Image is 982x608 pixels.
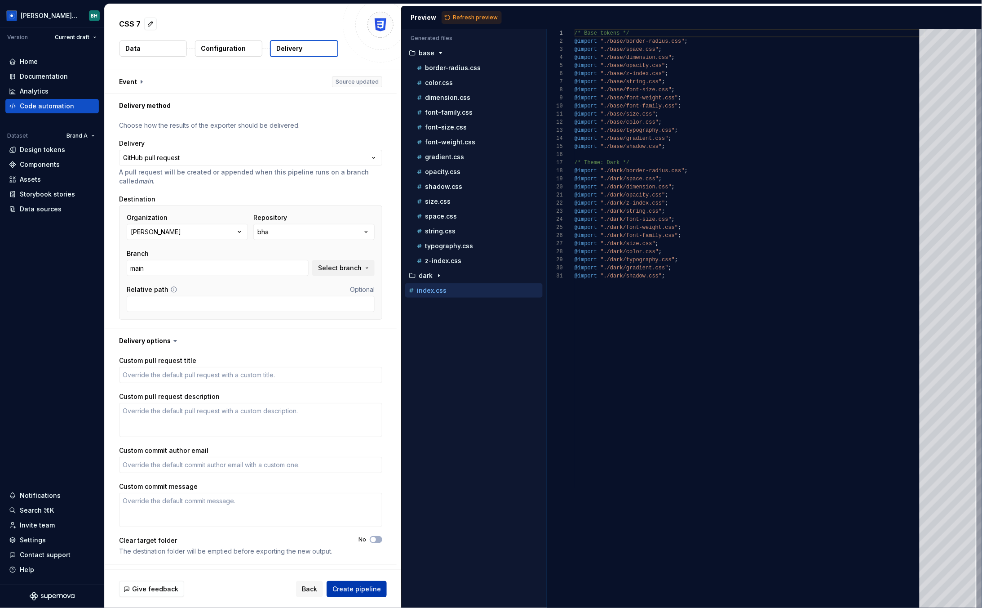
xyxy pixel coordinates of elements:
p: CSS 7 [119,18,141,29]
span: @import [575,111,597,117]
button: opacity.css [409,167,543,177]
span: "./dark/gradient.css" [601,265,668,271]
span: "./base/shadow.css" [601,143,662,150]
div: 4 [547,54,563,62]
span: "./base/typography.css" [601,127,675,134]
p: Configuration [201,44,246,53]
div: 20 [547,183,563,191]
div: 14 [547,134,563,143]
p: border-radius.css [425,64,481,72]
a: Home [5,54,99,69]
button: Configuration [195,40,262,57]
button: bha [253,224,375,240]
div: 6 [547,70,563,78]
span: ; [678,95,681,101]
span: ; [672,216,675,223]
div: Documentation [20,72,68,81]
div: 24 [547,215,563,224]
label: Custom pull request title [119,356,196,365]
p: opacity.css [425,168,460,175]
button: Data [119,40,187,57]
span: @import [575,232,597,239]
label: Delivery [119,139,145,148]
a: Documentation [5,69,99,84]
span: @import [575,135,597,142]
span: @import [575,71,597,77]
div: 30 [547,264,563,272]
button: Help [5,563,99,577]
div: bha [257,228,269,237]
button: Brand A [62,130,99,142]
button: Contact support [5,548,99,562]
span: @import [575,54,597,61]
button: index.css [405,286,543,295]
span: Optional [350,286,375,293]
img: 049812b6-2877-400d-9dc9-987621144c16.png [6,10,17,21]
div: 21 [547,191,563,199]
button: Select branch [312,260,375,276]
button: typography.css [409,241,543,251]
p: Choose how the results of the exporter should be delivered. [119,121,382,130]
span: ; [678,224,681,231]
span: "./dark/border-radius.css" [601,168,685,174]
span: @import [575,192,597,198]
button: font-weight.css [409,137,543,147]
span: "./base/border-radius.css" [601,38,685,45]
span: ; [662,79,665,85]
div: 5 [547,62,563,70]
button: font-size.css [409,122,543,132]
div: 22 [547,199,563,207]
p: gradient.css [425,153,464,161]
svg: Supernova Logo [30,592,75,601]
p: z-index.css [425,257,461,264]
span: ; [668,265,672,271]
p: space.css [425,213,457,220]
div: 28 [547,248,563,256]
div: 31 [547,272,563,280]
span: ; [678,232,681,239]
span: "./base/gradient.css" [601,135,668,142]
label: Repository [253,213,287,222]
span: ; [672,184,675,190]
span: @import [575,224,597,231]
p: dimension.css [425,94,470,101]
div: 13 [547,126,563,134]
div: 3 [547,45,563,54]
button: Create pipeline [327,581,387,597]
span: ; [665,63,668,69]
div: 26 [547,232,563,240]
label: Relative path [127,285,168,294]
span: Create pipeline [332,585,381,594]
span: @import [575,46,597,53]
div: Code automation [20,102,74,111]
span: "./dark/string.css" [601,208,662,215]
span: "./base/color.css" [601,119,659,125]
label: Custom pull request description [119,392,220,401]
div: Contact support [20,550,71,559]
button: Current draft [51,31,101,44]
a: Components [5,157,99,172]
span: "./base/space.css" [601,46,659,53]
span: @import [575,249,597,255]
button: gradient.css [409,152,543,162]
a: Design tokens [5,143,99,157]
span: ; [678,103,681,109]
span: @import [575,184,597,190]
span: Brand A [66,132,88,139]
p: A pull request will be created or appended when this pipeline runs on a branch called . [119,168,382,186]
label: Organization [127,213,168,222]
div: 1 [547,29,563,37]
div: Storybook stories [20,190,75,199]
span: "./base/dimension.css" [601,54,672,61]
button: z-index.css [409,256,543,266]
span: "./base/font-weight.css" [601,95,678,101]
div: 17 [547,159,563,167]
span: "./dark/font-family.css" [601,232,678,239]
span: @import [575,273,597,279]
a: Assets [5,172,99,187]
button: Give feedback [119,581,184,597]
span: "./dark/typography.css" [601,257,675,263]
div: Dataset [7,132,28,139]
div: 7 [547,78,563,86]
